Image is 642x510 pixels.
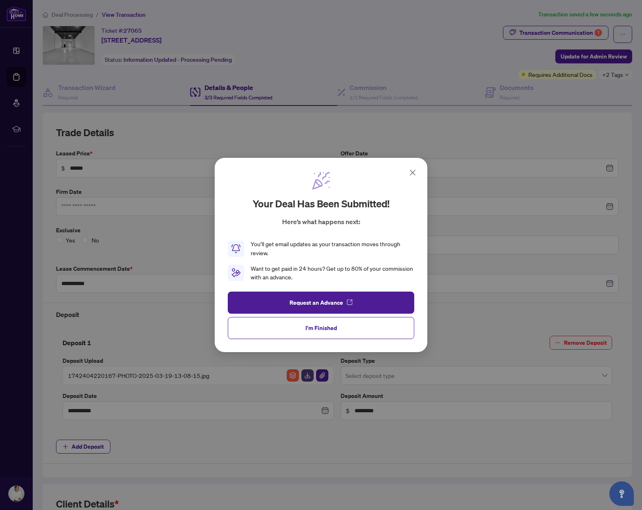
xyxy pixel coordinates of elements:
span: Request an Advance [290,296,343,309]
button: Open asap [609,481,634,506]
p: Here’s what happens next: [282,217,360,227]
h2: Your deal has been submitted! [253,197,390,210]
div: Want to get paid in 24 hours? Get up to 80% of your commission with an advance. [251,264,414,282]
div: You’ll get email updates as your transaction moves through review. [251,240,414,258]
button: Request an Advance [228,292,414,314]
span: I'm Finished [305,321,337,335]
button: I'm Finished [228,317,414,339]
